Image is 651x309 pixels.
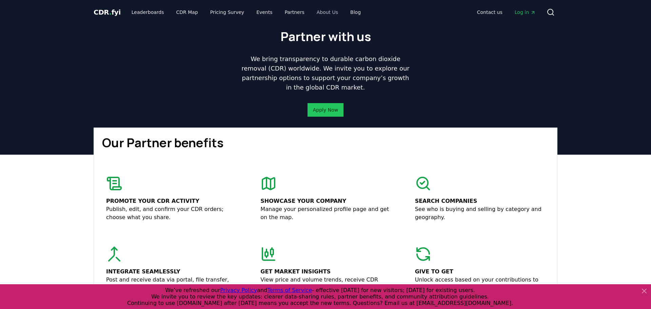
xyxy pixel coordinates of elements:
a: Partners [279,6,310,18]
a: Log in [509,6,541,18]
p: View price and volume trends, receive CDR alerts and briefings. [260,276,390,292]
span: . [109,8,112,16]
nav: Main [472,6,541,18]
a: Leaderboards [126,6,170,18]
a: Contact us [472,6,508,18]
p: We bring transparency to durable carbon dioxide removal (CDR) worldwide. We invite you to explore... [239,54,412,92]
a: CDR Map [171,6,203,18]
p: Unlock access based on your contributions to the ecosystem. [415,276,545,292]
a: Apply Now [313,107,338,113]
button: Apply Now [308,103,343,117]
p: Post and receive data via portal, file transfer, or API. [106,276,236,292]
a: Blog [345,6,366,18]
p: Promote your CDR activity [106,197,236,205]
p: Give to get [415,268,545,276]
a: Pricing Survey [205,6,250,18]
span: CDR fyi [94,8,121,16]
p: Showcase your company [260,197,390,205]
a: About Us [311,6,343,18]
p: Search companies [415,197,545,205]
h1: Our Partner benefits [102,136,549,150]
p: Manage your personalized profile page and get on the map. [260,205,390,221]
p: Publish, edit, and confirm your CDR orders; choose what you share. [106,205,236,221]
p: Get market insights [260,268,390,276]
a: CDR.fyi [94,7,121,17]
span: Log in [515,9,536,16]
a: Events [251,6,278,18]
nav: Main [126,6,366,18]
h1: Partner with us [280,30,371,43]
p: Integrate seamlessly [106,268,236,276]
p: See who is buying and selling by category and geography. [415,205,545,221]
